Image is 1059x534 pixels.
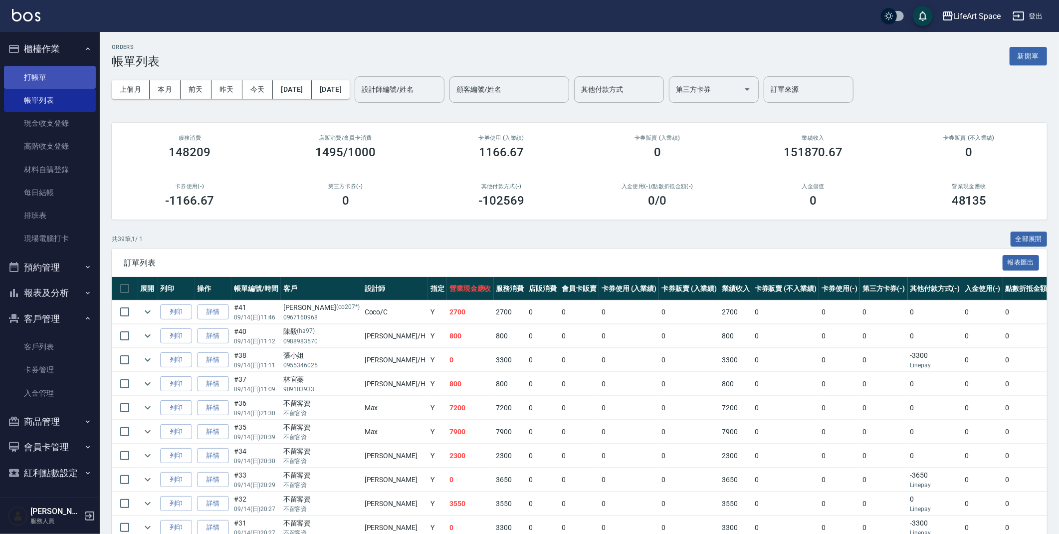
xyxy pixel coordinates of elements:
th: 其他付款方式(-) [908,277,963,300]
td: 0 [860,396,908,420]
button: expand row [140,424,155,439]
td: 0 [659,324,719,348]
td: Max [362,396,428,420]
td: #37 [231,372,281,396]
button: expand row [140,496,155,511]
td: 7200 [494,396,527,420]
button: 昨天 [212,80,242,99]
th: 業績收入 [719,277,752,300]
a: 詳情 [197,424,229,440]
div: 不留客資 [283,494,360,505]
td: 0 [860,420,908,444]
button: 列印 [160,400,192,416]
button: expand row [140,472,155,487]
td: 7900 [494,420,527,444]
td: 0 [1003,420,1058,444]
p: 09/14 (日) 11:09 [234,385,278,394]
td: 3300 [494,348,527,372]
button: expand row [140,328,155,343]
h3: 0 [342,194,349,208]
td: 0 [860,444,908,468]
td: 800 [719,372,752,396]
span: 訂單列表 [124,258,1003,268]
p: 服務人員 [30,517,81,526]
button: 客戶管理 [4,306,96,332]
td: 0 [752,300,819,324]
td: 0 [962,396,1003,420]
td: 0 [962,420,1003,444]
h3: 0 [966,145,973,159]
td: #40 [231,324,281,348]
a: 詳情 [197,376,229,392]
td: 3550 [719,492,752,516]
button: 列印 [160,448,192,464]
td: 0 [962,468,1003,492]
td: 2300 [447,444,494,468]
td: 3300 [719,348,752,372]
button: 會員卡管理 [4,434,96,460]
td: Y [428,444,447,468]
a: 入金管理 [4,382,96,405]
button: 列印 [160,472,192,488]
th: 店販消費 [526,277,559,300]
td: 0 [1003,300,1058,324]
th: 卡券販賣 (入業績) [659,277,719,300]
td: 0 [752,396,819,420]
p: 09/14 (日) 20:30 [234,457,278,466]
td: 0 [599,420,659,444]
p: 不留客資 [283,409,360,418]
td: 0 [659,420,719,444]
td: 0 [599,444,659,468]
td: #38 [231,348,281,372]
td: #33 [231,468,281,492]
p: 09/14 (日) 11:46 [234,313,278,322]
td: 7900 [447,420,494,444]
td: 0 [599,300,659,324]
h3: 1495/1000 [316,145,376,159]
th: 展開 [138,277,158,300]
a: 詳情 [197,472,229,488]
div: LifeArt Space [954,10,1001,22]
a: 每日結帳 [4,181,96,204]
button: 登出 [1009,7,1047,25]
h2: 店販消費 /會員卡消費 [280,135,412,141]
a: 現場電腦打卡 [4,227,96,250]
th: 操作 [195,277,231,300]
td: [PERSON_NAME] [362,468,428,492]
td: -3650 [908,468,963,492]
td: 0 [819,348,860,372]
h3: 服務消費 [124,135,256,141]
button: 列印 [160,328,192,344]
td: #34 [231,444,281,468]
th: 設計師 [362,277,428,300]
td: 2700 [494,300,527,324]
td: 0 [559,444,599,468]
h5: [PERSON_NAME] [30,507,81,517]
h2: 卡券販賣 (入業績) [592,135,724,141]
div: [PERSON_NAME] [283,302,360,313]
td: 0 [908,444,963,468]
td: 0 [526,324,559,348]
div: 張小姐 [283,350,360,361]
td: 0 [659,468,719,492]
button: save [913,6,933,26]
td: 0 [819,324,860,348]
td: 0 [659,372,719,396]
td: 0 [659,348,719,372]
button: [DATE] [312,80,350,99]
td: 0 [908,492,963,516]
th: 卡券使用 (入業績) [599,277,659,300]
td: Coco /C [362,300,428,324]
td: 0 [447,468,494,492]
a: 卡券管理 [4,358,96,381]
td: 800 [447,324,494,348]
td: 0 [599,348,659,372]
td: 2300 [494,444,527,468]
td: 0 [559,348,599,372]
button: 櫃檯作業 [4,36,96,62]
p: 不留客資 [283,433,360,442]
h3: -1166.67 [165,194,214,208]
button: Open [739,81,755,97]
td: 0 [1003,348,1058,372]
td: 3650 [494,468,527,492]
